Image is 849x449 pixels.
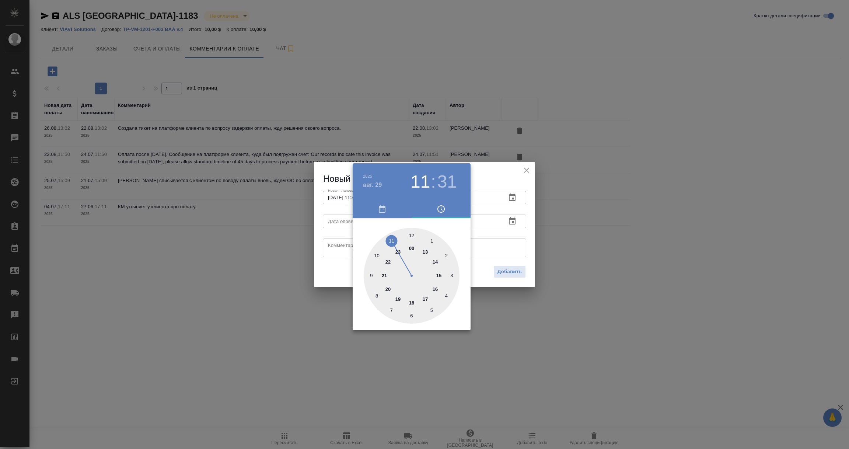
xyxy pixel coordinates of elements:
button: 2025 [363,174,372,178]
button: авг. 29 [363,181,382,189]
button: 11 [410,171,430,192]
h3: : [431,171,436,192]
button: 31 [437,171,457,192]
